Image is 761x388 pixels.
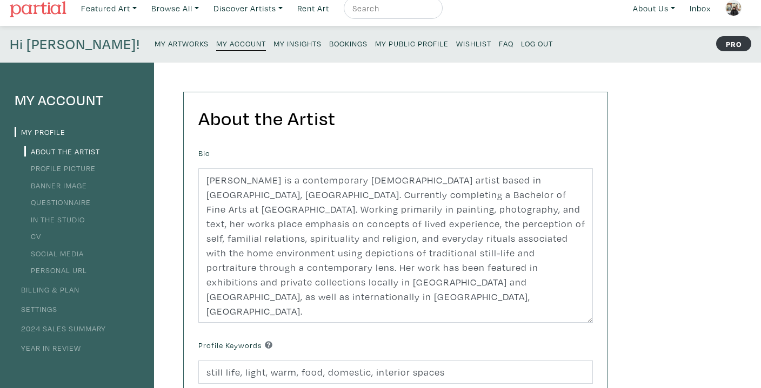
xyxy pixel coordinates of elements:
a: CV [24,231,41,241]
h2: About the Artist [198,107,593,130]
a: Wishlist [456,36,491,50]
a: My Account [216,36,266,51]
a: My Artworks [155,36,209,50]
a: My Insights [273,36,322,50]
a: My Profile [15,127,65,137]
small: My Account [216,38,266,49]
a: FAQ [499,36,513,50]
a: About the Artist [24,146,100,156]
input: Search [351,2,432,15]
small: My Public Profile [375,38,449,49]
small: My Insights [273,38,322,49]
strong: PRO [716,36,751,51]
a: Profile Picture [24,163,96,173]
a: Banner Image [24,180,87,190]
a: Year in Review [15,343,81,353]
a: Log Out [521,36,553,50]
a: Personal URL [24,265,87,275]
a: Questionnaire [24,197,91,207]
label: Bio [198,147,210,159]
small: Log Out [521,38,553,49]
a: In the Studio [24,214,85,224]
input: Comma-separated keywords that best describe you and your work. [198,360,593,384]
a: Bookings [329,36,368,50]
a: Social Media [24,248,84,258]
textarea: [PERSON_NAME] is a contemporary [DEMOGRAPHIC_DATA] artist based in [GEOGRAPHIC_DATA], [GEOGRAPHIC... [198,168,593,323]
small: FAQ [499,38,513,49]
label: Profile Keywords [198,339,272,351]
small: Bookings [329,38,368,49]
a: Settings [15,304,57,314]
h4: Hi [PERSON_NAME]! [10,36,140,53]
a: My Public Profile [375,36,449,50]
small: My Artworks [155,38,209,49]
a: Billing & Plan [15,284,79,295]
small: Wishlist [456,38,491,49]
a: 2024 Sales Summary [15,323,106,333]
h4: My Account [15,92,139,109]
